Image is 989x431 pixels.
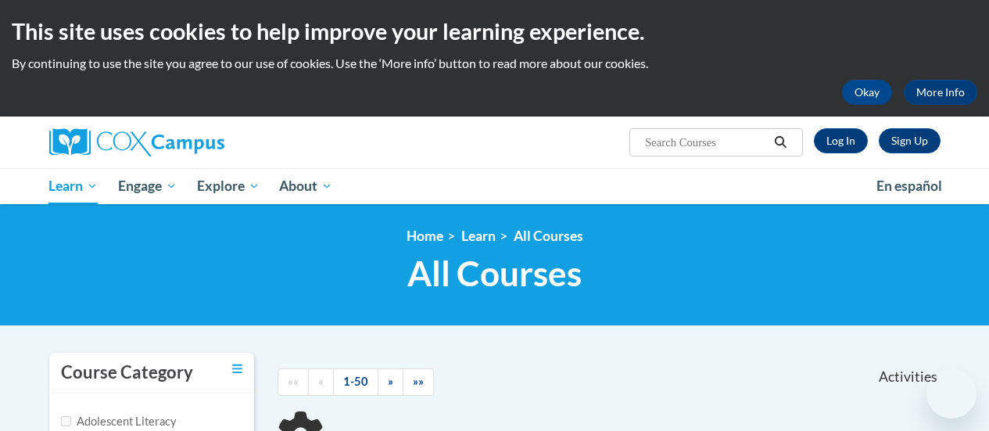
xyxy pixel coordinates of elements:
span: « [318,375,324,388]
a: Toggle collapse [232,361,242,378]
h2: This site uses cookies to help improve your learning experience. [12,16,977,47]
span: Learn [48,177,98,196]
input: Checkbox for Options [61,416,71,426]
span: «« [288,375,299,388]
input: Search Courses [643,133,769,152]
span: En español [876,178,942,194]
a: Register [879,128,941,153]
button: Okay [842,80,892,105]
span: Engage [118,177,177,196]
a: Log In [814,128,868,153]
a: 1-50 [333,368,378,396]
span: »» [413,375,424,388]
button: Search [769,133,792,152]
label: Adolescent Literacy [61,413,177,430]
a: End [403,368,434,396]
a: Previous [308,368,334,396]
a: All Courses [514,228,583,244]
img: Cox Campus [49,128,224,156]
a: Cox Campus [49,128,331,156]
span: Explore [197,177,260,196]
a: About [269,168,342,204]
p: By continuing to use the site you agree to our use of cookies. Use the ‘More info’ button to read... [12,55,977,72]
a: More Info [904,80,977,105]
a: Explore [187,168,270,204]
span: » [388,375,393,388]
iframe: Button to launch messaging window [926,368,976,418]
a: En español [866,170,952,203]
a: Learn [461,228,496,244]
div: Main menu [38,168,952,204]
a: Learn [39,168,109,204]
span: About [279,177,332,196]
a: Engage [108,168,187,204]
a: Home [407,228,443,244]
span: All Courses [407,253,582,294]
h3: Course Category [61,361,193,385]
a: Next [378,368,403,396]
a: Begining [278,368,309,396]
span: Activities [879,368,937,386]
